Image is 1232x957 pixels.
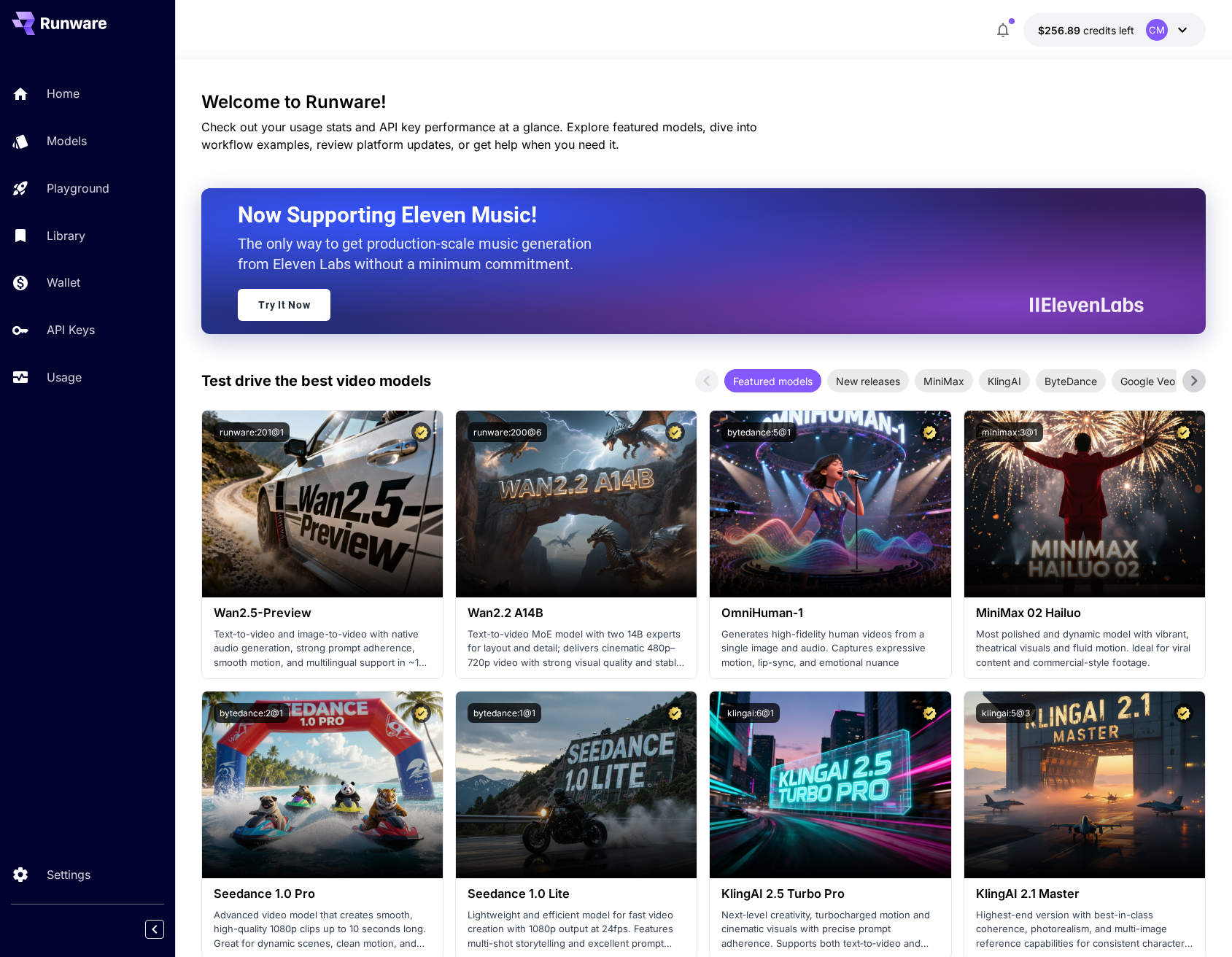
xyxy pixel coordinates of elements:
[827,373,909,389] span: New releases
[915,373,973,389] span: MiniMax
[47,368,82,386] p: Usage
[214,908,431,951] p: Advanced video model that creates smooth, high-quality 1080p clips up to 10 seconds long. Great f...
[238,201,1133,229] h2: Now Supporting Eleven Music!
[47,132,87,150] p: Models
[214,627,431,670] p: Text-to-video and image-to-video with native audio generation, strong prompt adherence, smooth mo...
[456,411,697,597] img: alt
[976,606,1193,620] h3: MiniMax 02 Hailuo
[214,422,290,442] button: runware:201@1
[1174,422,1193,442] button: Certified Model – Vetted for best performance and includes a commercial license.
[1083,24,1134,36] span: credits left
[1112,369,1184,392] div: Google Veo
[976,887,1193,901] h3: KlingAI 2.1 Master
[976,627,1193,670] p: Most polished and dynamic model with vibrant, theatrical visuals and fluid motion. Ideal for vira...
[915,369,973,392] div: MiniMax
[214,703,289,723] button: bytedance:2@1
[468,606,685,620] h3: Wan2.2 A14B
[411,703,431,723] button: Certified Model – Vetted for best performance and includes a commercial license.
[201,92,1206,112] h3: Welcome to Runware!
[710,691,950,878] img: alt
[47,321,95,338] p: API Keys
[979,369,1030,392] div: KlingAI
[468,887,685,901] h3: Seedance 1.0 Lite
[468,703,541,723] button: bytedance:1@1
[468,422,547,442] button: runware:200@6
[468,908,685,951] p: Lightweight and efficient model for fast video creation with 1080p output at 24fps. Features mult...
[1146,19,1168,41] div: CM
[665,703,685,723] button: Certified Model – Vetted for best performance and includes a commercial license.
[724,369,821,392] div: Featured models
[411,422,431,442] button: Certified Model – Vetted for best performance and includes a commercial license.
[214,606,431,620] h3: Wan2.5-Preview
[964,411,1205,597] img: alt
[214,887,431,901] h3: Seedance 1.0 Pro
[47,866,90,883] p: Settings
[665,422,685,442] button: Certified Model – Vetted for best performance and includes a commercial license.
[1036,369,1106,392] div: ByteDance
[920,703,940,723] button: Certified Model – Vetted for best performance and includes a commercial license.
[710,411,950,597] img: alt
[721,606,939,620] h3: OmniHuman‑1
[1038,24,1083,36] span: $256.89
[964,691,1205,878] img: alt
[201,370,431,392] p: Test drive the best video models
[238,289,330,321] a: Try It Now
[156,916,175,942] div: Collapse sidebar
[468,627,685,670] p: Text-to-video MoE model with two 14B experts for layout and detail; delivers cinematic 480p–720p ...
[979,373,1030,389] span: KlingAI
[1038,23,1134,38] div: $256.89379
[976,703,1036,723] button: klingai:5@3
[920,422,940,442] button: Certified Model – Vetted for best performance and includes a commercial license.
[1023,13,1206,47] button: $256.89379CM
[238,233,603,274] p: The only way to get production-scale music generation from Eleven Labs without a minimum commitment.
[456,691,697,878] img: alt
[47,179,109,197] p: Playground
[721,908,939,951] p: Next‑level creativity, turbocharged motion and cinematic visuals with precise prompt adherence. S...
[47,85,80,102] p: Home
[1174,703,1193,723] button: Certified Model – Vetted for best performance and includes a commercial license.
[202,411,443,597] img: alt
[976,908,1193,951] p: Highest-end version with best-in-class coherence, photorealism, and multi-image reference capabil...
[827,369,909,392] div: New releases
[721,887,939,901] h3: KlingAI 2.5 Turbo Pro
[47,227,85,244] p: Library
[1036,373,1106,389] span: ByteDance
[724,373,821,389] span: Featured models
[1112,373,1184,389] span: Google Veo
[721,703,780,723] button: klingai:6@1
[201,120,757,152] span: Check out your usage stats and API key performance at a glance. Explore featured models, dive int...
[721,422,797,442] button: bytedance:5@1
[145,920,164,939] button: Collapse sidebar
[47,274,80,291] p: Wallet
[721,627,939,670] p: Generates high-fidelity human videos from a single image and audio. Captures expressive motion, l...
[976,422,1043,442] button: minimax:3@1
[202,691,443,878] img: alt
